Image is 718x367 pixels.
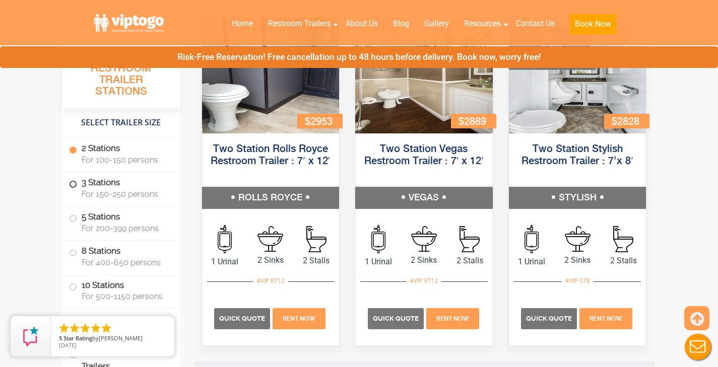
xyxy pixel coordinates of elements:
[562,13,624,40] a: Book Now
[69,241,173,272] label: 8 Stations
[570,14,616,34] button: Book Now
[451,114,496,128] div: $2889
[368,313,425,323] a: Quick Quote
[509,18,646,133] img: A mini restroom trailer with two separate stations and separate doors for males and females
[355,187,493,209] h5: VEGAS
[82,258,168,267] span: For 400-650 persons
[69,172,173,203] label: 3 Stations
[555,254,601,266] span: 2 Sinks
[202,18,340,133] img: Side view of two station restroom trailer with separate doors for males and females
[257,226,283,252] img: an icon of sink
[21,326,41,346] img: Review Rating
[338,13,385,35] a: About Us
[508,13,562,35] a: Contact Us
[411,226,437,252] img: an icon of sink
[69,322,81,334] li: 
[456,13,508,35] a: Resources
[62,48,180,108] h3: All Portable Restroom Trailer Stations
[526,315,572,322] span: Quick Quote
[306,226,327,252] img: an icon of Stall
[247,254,293,266] span: 2 Sinks
[447,255,493,267] span: 2 Stalls
[590,315,622,322] span: Rent Now
[601,255,646,267] span: 2 Stalls
[82,291,168,301] span: For 500-1150 persons
[521,313,578,323] a: Quick Quote
[385,13,417,35] a: Blog
[425,313,480,323] a: Rent Now
[436,315,469,322] span: Rent Now
[202,187,340,209] h5: ROLLS ROYCE
[272,313,327,323] a: Rent Now
[578,313,634,323] a: Rent Now
[604,114,649,128] div: $2828
[99,334,143,342] span: [PERSON_NAME]
[521,144,633,167] a: Two Station Stylish Restroom Trailer : 7’x 8′
[59,334,62,342] span: 5
[63,334,92,342] span: Star Rating
[417,13,456,35] a: Gallery
[406,274,441,287] div: #VIP V712
[90,322,102,334] li: 
[69,309,173,340] label: Sink Trailer
[297,114,343,128] div: $2953
[59,335,166,342] span: by
[62,113,180,132] h4: Select Trailer Size
[224,13,260,35] a: Home
[58,322,70,334] li: 
[565,226,591,252] img: an icon of sink
[211,144,330,167] a: Two Station Rolls Royce Restroom Trailer : 7′ x 12′
[82,224,168,233] span: For 200-399 persons
[283,315,315,322] span: Rent Now
[214,313,272,323] a: Quick Quote
[562,274,594,287] div: #VIP S78
[59,341,77,349] span: [DATE]
[69,206,173,238] label: 5 Stations
[678,327,718,367] button: Live Chat
[219,315,265,322] span: Quick Quote
[69,138,173,169] label: 2 Stations
[401,254,447,266] span: 2 Sinks
[364,144,484,167] a: Two Station Vegas Restroom Trailer : 7′ x 12′
[100,322,112,334] li: 
[613,226,633,252] img: an icon of Stall
[260,13,338,35] a: Restroom Trailers
[525,225,539,253] img: an icon of urinal
[460,226,480,252] img: an icon of Stall
[355,256,401,268] span: 1 Urinal
[509,187,646,209] h5: STYLISH
[79,322,91,334] li: 
[355,18,493,133] img: Side view of two station restroom trailer with separate doors for males and females
[253,274,288,287] div: #VIP R712
[509,256,555,268] span: 1 Urinal
[371,225,385,253] img: an icon of urinal
[293,255,339,267] span: 2 Stalls
[82,155,168,165] span: For 100-150 persons
[218,225,232,253] img: an icon of urinal
[69,275,173,306] label: 10 Stations
[373,315,419,322] span: Quick Quote
[202,256,248,268] span: 1 Urinal
[82,189,168,199] span: For 150-250 persons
